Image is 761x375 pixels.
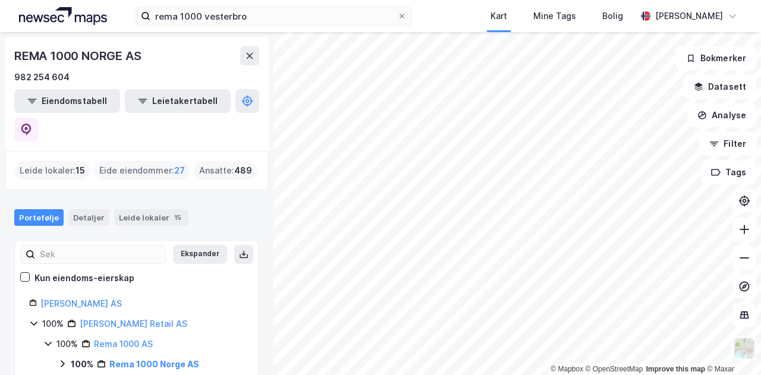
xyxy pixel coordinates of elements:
div: 15 [172,212,184,223]
button: Tags [701,160,756,184]
a: Improve this map [646,365,705,373]
div: [PERSON_NAME] [655,9,723,23]
button: Leietakertabell [125,89,231,113]
button: Eiendomstabell [14,89,120,113]
div: Bolig [602,9,623,23]
div: 982 254 604 [14,70,70,84]
div: Ansatte : [194,161,257,180]
div: Kart [490,9,507,23]
div: Leide lokaler : [15,161,90,180]
iframe: Chat Widget [702,318,761,375]
input: Søk på adresse, matrikkel, gårdeiere, leietakere eller personer [150,7,397,25]
button: Ekspander [173,245,227,264]
a: Rema 1000 Norge AS [109,359,199,369]
a: OpenStreetMap [586,365,643,373]
a: [PERSON_NAME] AS [40,298,122,308]
span: 27 [174,163,185,178]
a: Rema 1000 AS [94,339,153,349]
div: 100% [71,357,93,371]
div: 100% [42,317,64,331]
span: 15 [76,163,85,178]
div: Kun eiendoms-eierskap [34,271,134,285]
div: REMA 1000 NORGE AS [14,46,143,65]
button: Bokmerker [676,46,756,70]
img: logo.a4113a55bc3d86da70a041830d287a7e.svg [19,7,107,25]
div: Portefølje [14,209,64,226]
input: Søk [35,245,165,263]
a: Mapbox [551,365,583,373]
span: 489 [234,163,252,178]
button: Datasett [684,75,756,99]
button: Analyse [687,103,756,127]
div: Detaljer [68,209,109,226]
div: 100% [56,337,78,351]
div: Leide lokaler [114,209,188,226]
div: Eide eiendommer : [95,161,190,180]
a: [PERSON_NAME] Retail AS [80,319,187,329]
button: Filter [699,132,756,156]
div: Mine Tags [533,9,576,23]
